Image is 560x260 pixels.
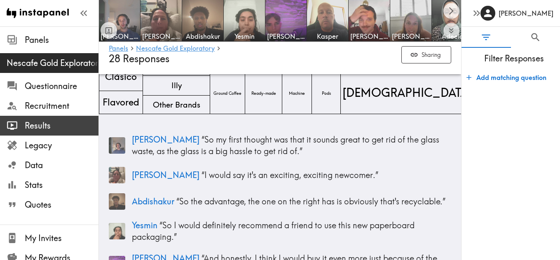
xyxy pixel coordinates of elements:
span: [PERSON_NAME] [132,134,199,145]
span: Illy [170,78,183,92]
a: Nescafe Gold Exploratory [136,45,215,53]
span: Quotes [25,199,98,211]
span: [PERSON_NAME] [392,32,430,41]
span: Recruitment [25,100,98,112]
span: 28 Responses [109,53,169,65]
p: “ I would say it's an exciting, exciting newcomer. ” [132,169,451,181]
button: Toggle between responses and questions [101,22,117,39]
button: Add matching question [463,69,550,86]
img: Panelist thumbnail [109,223,125,239]
span: [PERSON_NAME] [132,170,199,180]
button: Filter Responses [462,27,511,48]
p: “ So my first thought was that it sounds great to get rid of the glass waste, as the glass is a b... [132,134,451,157]
button: Expand to show all items [443,23,459,39]
span: Data [25,159,98,171]
span: Pods [320,89,333,98]
span: Other Brands [151,98,202,112]
span: Filter Responses [468,53,560,64]
img: Panelist thumbnail [109,167,125,183]
button: Sharing [401,46,451,64]
span: My Invites [25,232,98,244]
a: Panelist thumbnail[PERSON_NAME] “So my first thought was that it sounds great to get rid of the g... [109,131,451,160]
h6: [PERSON_NAME] [499,9,553,18]
span: [PERSON_NAME] [267,32,305,41]
span: [PERSON_NAME] [350,32,388,41]
span: Search [530,32,541,43]
span: Results [25,120,98,131]
span: Yesmin [132,220,157,230]
span: Yesmin [225,32,263,41]
a: Panelist thumbnail[PERSON_NAME] “I would say it's an exciting, exciting newcomer.” [109,164,451,187]
p: “ So I would definitely recommend a friend to use this new paperboard packaging. ” [132,220,451,243]
a: Panelist thumbnailAbdishakur “So the advantage, the one on the right has is obviously that's recy... [109,190,451,213]
span: Legacy [25,140,98,151]
img: Panelist thumbnail [109,137,125,154]
span: Machine [287,89,307,98]
span: Stats [25,179,98,191]
span: Kasper [309,32,347,41]
a: Panelist thumbnailYesmin “So I would definitely recommend a friend to use this new paperboard pac... [109,216,451,246]
span: Nescafe Gold Exploratory [7,57,98,69]
span: Ground Coffee [212,89,243,98]
span: Adeela [433,32,471,41]
span: [PERSON_NAME] [101,32,138,41]
p: “ So the advantage, the one on the right has is obviously that's recyclable. ” [132,196,451,207]
span: Panels [25,34,98,46]
span: Flavored [101,94,141,110]
span: Clásico [103,69,138,85]
a: Panels [109,45,128,53]
span: Abdishakur [184,32,222,41]
span: Ready-made [250,89,278,98]
span: Questionnaire [25,80,98,92]
button: Scroll right [443,3,459,19]
span: [DEMOGRAPHIC_DATA] [341,83,473,102]
img: Panelist thumbnail [109,193,125,210]
span: Abdishakur [132,196,174,206]
span: [PERSON_NAME] [142,32,180,41]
